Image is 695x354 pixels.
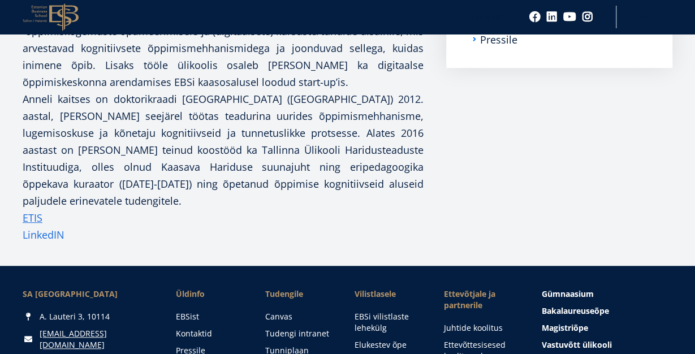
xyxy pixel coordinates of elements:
[23,209,42,226] a: ETIS
[582,11,593,23] a: Instagram
[23,90,424,209] p: Anneli kaitses on doktorikraadi [GEOGRAPHIC_DATA] ([GEOGRAPHIC_DATA]) 2012. aastal, [PERSON_NAME]...
[444,322,519,334] a: Juhtide koolitus
[542,305,672,317] a: Bakalaureuseõpe
[542,322,672,334] a: Magistriõpe
[542,305,609,316] span: Bakalaureuseõpe
[40,328,153,351] a: [EMAIL_ADDRESS][DOMAIN_NAME]
[23,6,424,90] p: [PERSON_NAME] on EBSi haridustehnoloogia kaasprofessor, keskendudes oma töös õppimiskogemuste opt...
[542,339,672,351] a: Vastuvõtt ülikooli
[23,288,153,300] div: SA [GEOGRAPHIC_DATA]
[23,311,153,322] div: A. Lauteri 3, 10114
[265,328,332,339] a: Tudengi intranet
[480,34,517,45] a: Pressile
[265,311,332,322] a: Canvas
[444,288,519,311] span: Ettevõtjale ja partnerile
[355,288,421,300] span: Vilistlasele
[546,11,558,23] a: Linkedin
[529,11,541,23] a: Facebook
[542,339,612,350] span: Vastuvõtt ülikooli
[176,288,243,300] span: Üldinfo
[265,288,332,300] a: Tudengile
[176,328,243,339] a: Kontaktid
[563,11,576,23] a: Youtube
[355,339,421,351] a: Elukestev õpe
[542,288,672,300] a: Gümnaasium
[176,311,243,322] a: EBSist
[355,311,421,334] a: EBSi vilistlaste lehekülg
[542,288,594,299] span: Gümnaasium
[23,226,64,243] a: LinkedIN
[542,322,588,333] span: Magistriõpe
